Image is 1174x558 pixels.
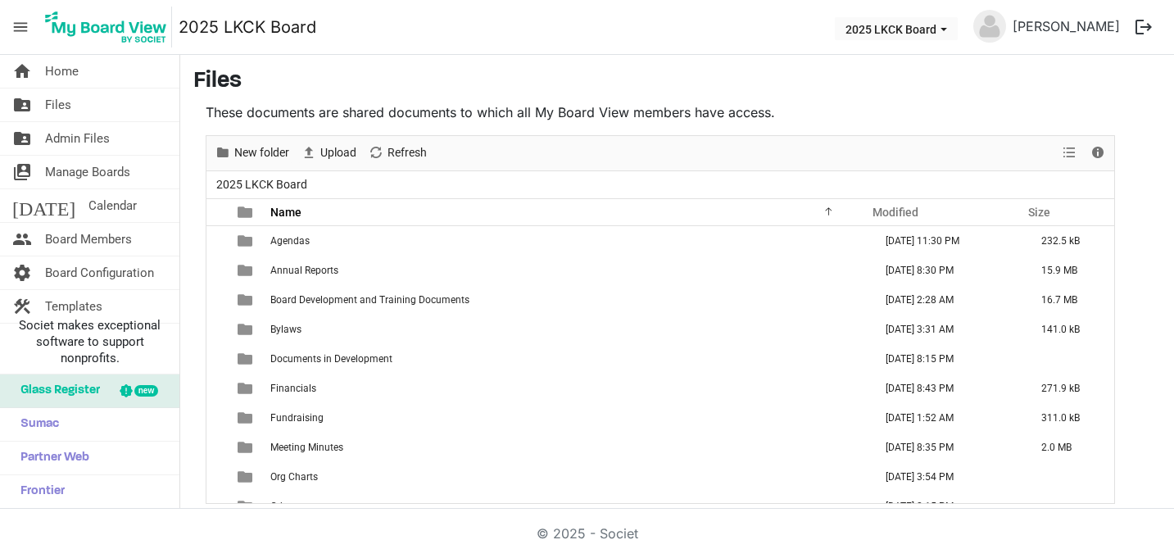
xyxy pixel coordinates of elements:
[270,471,318,483] span: Org Charts
[40,7,179,48] a: My Board View Logo
[270,265,338,276] span: Annual Reports
[265,226,868,256] td: Agendas is template cell column header Name
[233,143,291,163] span: New folder
[45,223,132,256] span: Board Members
[1024,374,1114,403] td: 271.9 kB is template cell column header Size
[228,433,265,462] td: is template cell column header type
[868,256,1024,285] td: July 02, 2025 8:30 PM column header Modified
[1024,344,1114,374] td: is template cell column header Size
[12,55,32,88] span: home
[209,136,295,170] div: New folder
[973,10,1006,43] img: no-profile-picture.svg
[228,256,265,285] td: is template cell column header type
[1006,10,1126,43] a: [PERSON_NAME]
[206,403,228,433] td: checkbox
[868,462,1024,492] td: September 10, 2025 3:54 PM column header Modified
[228,462,265,492] td: is template cell column header type
[45,290,102,323] span: Templates
[228,285,265,315] td: is template cell column header type
[12,122,32,155] span: folder_shared
[213,175,310,195] span: 2025 LKCK Board
[270,235,310,247] span: Agendas
[270,353,392,365] span: Documents in Development
[40,7,172,48] img: My Board View Logo
[270,294,469,306] span: Board Development and Training Documents
[868,315,1024,344] td: June 27, 2025 3:31 AM column header Modified
[206,374,228,403] td: checkbox
[1024,285,1114,315] td: 16.7 MB is template cell column header Size
[228,315,265,344] td: is template cell column header type
[228,344,265,374] td: is template cell column header type
[12,189,75,222] span: [DATE]
[7,317,172,366] span: Societ makes exceptional software to support nonprofits.
[270,383,316,394] span: Financials
[365,143,430,163] button: Refresh
[12,442,89,474] span: Partner Web
[868,344,1024,374] td: June 26, 2025 8:15 PM column header Modified
[12,290,32,323] span: construction
[206,256,228,285] td: checkbox
[228,403,265,433] td: is template cell column header type
[1087,143,1109,163] button: Details
[1059,143,1079,163] button: View dropdownbutton
[206,226,228,256] td: checkbox
[206,285,228,315] td: checkbox
[270,206,301,219] span: Name
[868,492,1024,521] td: June 26, 2025 8:15 PM column header Modified
[835,17,958,40] button: 2025 LKCK Board dropdownbutton
[1024,462,1114,492] td: is template cell column header Size
[228,374,265,403] td: is template cell column header type
[45,256,154,289] span: Board Configuration
[270,324,301,335] span: Bylaws
[45,55,79,88] span: Home
[265,374,868,403] td: Financials is template cell column header Name
[88,189,137,222] span: Calendar
[270,442,343,453] span: Meeting Minutes
[45,122,110,155] span: Admin Files
[12,88,32,121] span: folder_shared
[868,403,1024,433] td: September 09, 2025 1:52 AM column header Modified
[134,385,158,397] div: new
[873,206,918,219] span: Modified
[1024,403,1114,433] td: 311.0 kB is template cell column header Size
[868,285,1024,315] td: September 09, 2025 2:28 AM column header Modified
[12,223,32,256] span: people
[265,492,868,521] td: Other is template cell column header Name
[228,226,265,256] td: is template cell column header type
[1056,136,1084,170] div: View
[45,88,71,121] span: Files
[295,136,362,170] div: Upload
[179,11,316,43] a: 2025 LKCK Board
[265,462,868,492] td: Org Charts is template cell column header Name
[265,256,868,285] td: Annual Reports is template cell column header Name
[12,256,32,289] span: settings
[319,143,358,163] span: Upload
[537,525,638,542] a: © 2025 - Societ
[265,433,868,462] td: Meeting Minutes is template cell column header Name
[270,412,324,424] span: Fundraising
[5,11,36,43] span: menu
[1028,206,1050,219] span: Size
[1024,492,1114,521] td: is template cell column header Size
[1024,433,1114,462] td: 2.0 MB is template cell column header Size
[206,315,228,344] td: checkbox
[206,462,228,492] td: checkbox
[1024,315,1114,344] td: 141.0 kB is template cell column header Size
[1084,136,1112,170] div: Details
[265,315,868,344] td: Bylaws is template cell column header Name
[206,433,228,462] td: checkbox
[265,403,868,433] td: Fundraising is template cell column header Name
[212,143,292,163] button: New folder
[206,102,1115,122] p: These documents are shared documents to which all My Board View members have access.
[265,285,868,315] td: Board Development and Training Documents is template cell column header Name
[298,143,360,163] button: Upload
[386,143,428,163] span: Refresh
[206,344,228,374] td: checkbox
[868,226,1024,256] td: September 08, 2025 11:30 PM column header Modified
[270,501,294,512] span: Other
[193,68,1161,96] h3: Files
[12,408,59,441] span: Sumac
[868,374,1024,403] td: July 02, 2025 8:43 PM column header Modified
[12,374,100,407] span: Glass Register
[12,475,65,508] span: Frontier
